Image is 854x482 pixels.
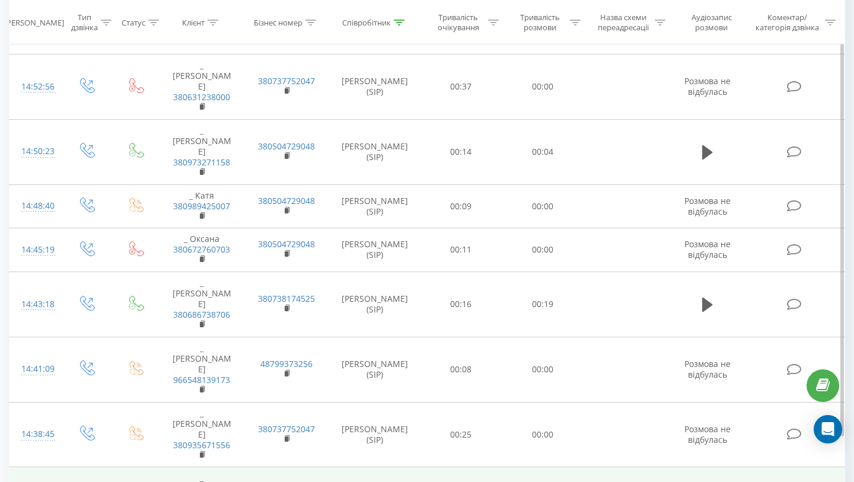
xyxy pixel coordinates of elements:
[502,337,584,402] td: 00:00
[502,119,584,184] td: 00:04
[260,358,313,369] a: 48799373256
[502,402,584,467] td: 00:00
[814,415,842,443] div: Open Intercom Messenger
[329,272,420,337] td: [PERSON_NAME] (SIP)
[512,12,567,33] div: Тривалість розмови
[329,119,420,184] td: [PERSON_NAME] (SIP)
[420,54,502,119] td: 00:37
[342,17,391,27] div: Співробітник
[160,402,244,467] td: _ [PERSON_NAME]
[21,238,50,261] div: 14:45:19
[258,293,315,304] a: 380738174525
[21,75,50,98] div: 14:52:56
[21,423,50,446] div: 14:38:45
[594,12,652,33] div: Назва схеми переадресації
[173,91,230,103] a: 380631238000
[21,194,50,218] div: 14:48:40
[258,423,315,435] a: 380737752047
[258,195,315,206] a: 380504729048
[173,374,230,385] a: 966548139173
[173,157,230,168] a: 380973271158
[329,54,420,119] td: [PERSON_NAME] (SIP)
[258,141,315,152] a: 380504729048
[160,54,244,119] td: _ [PERSON_NAME]
[329,402,420,467] td: [PERSON_NAME] (SIP)
[502,54,584,119] td: 00:00
[160,119,244,184] td: _ [PERSON_NAME]
[431,12,486,33] div: Тривалість очікування
[502,184,584,228] td: 00:00
[21,140,50,163] div: 14:50:23
[502,228,584,272] td: 00:00
[71,12,98,33] div: Тип дзвінка
[684,75,731,97] span: Розмова не відбулась
[420,272,502,337] td: 00:16
[173,309,230,320] a: 380686738706
[254,17,302,27] div: Бізнес номер
[420,119,502,184] td: 00:14
[329,228,420,272] td: [PERSON_NAME] (SIP)
[420,402,502,467] td: 00:25
[258,75,315,87] a: 380737752047
[160,184,244,228] td: _ Катя
[21,357,50,381] div: 14:41:09
[684,423,731,445] span: Розмова не відбулась
[684,195,731,217] span: Розмова не відбулась
[21,293,50,316] div: 14:43:18
[329,184,420,228] td: [PERSON_NAME] (SIP)
[420,228,502,272] td: 00:11
[160,272,244,337] td: _ [PERSON_NAME]
[173,439,230,451] a: 380935671556
[182,17,205,27] div: Клієнт
[684,358,731,380] span: Розмова не відбулась
[502,272,584,337] td: 00:19
[753,12,822,33] div: Коментар/категорія дзвінка
[173,200,230,212] a: 380989425007
[160,337,244,402] td: _ [PERSON_NAME]
[420,184,502,228] td: 00:09
[329,337,420,402] td: [PERSON_NAME] (SIP)
[679,12,744,33] div: Аудіозапис розмови
[4,17,64,27] div: [PERSON_NAME]
[173,244,230,255] a: 380672760703
[160,228,244,272] td: _ Оксана
[420,337,502,402] td: 00:08
[258,238,315,250] a: 380504729048
[684,238,731,260] span: Розмова не відбулась
[122,17,145,27] div: Статус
